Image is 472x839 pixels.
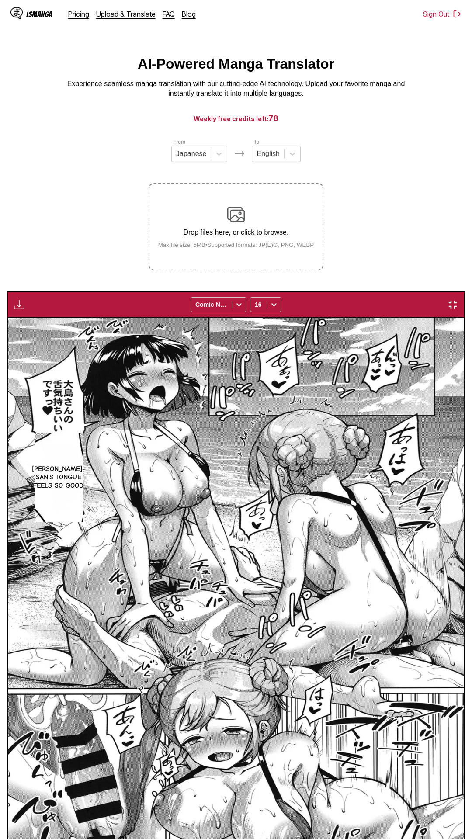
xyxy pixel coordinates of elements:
[151,242,321,248] small: Max file size: 5MB • Supported formats: JP(E)G, PNG, WEBP
[30,463,87,492] p: [PERSON_NAME]-san's tongue feels so good.
[234,148,245,159] img: Languages icon
[423,10,462,18] button: Sign Out
[61,79,411,99] p: Experience seamless manga translation with our cutting-edge AI technology. Upload your favorite m...
[138,56,334,72] h1: AI-Powered Manga Translator
[173,139,185,145] label: From
[253,139,259,145] label: To
[10,7,68,21] a: IsManga LogoIsManga
[68,10,89,18] a: Pricing
[10,7,23,19] img: IsManga Logo
[268,114,278,123] span: 78
[163,10,175,18] a: FAQ
[453,10,462,18] img: Sign out
[21,113,451,124] h3: Weekly free credits left:
[182,10,196,18] a: Blog
[26,10,52,18] div: IsManga
[96,10,156,18] a: Upload & Translate
[14,299,24,310] img: Download translated images
[448,299,458,310] img: Exit fullscreen
[151,229,321,236] p: Drop files here, or click to browse.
